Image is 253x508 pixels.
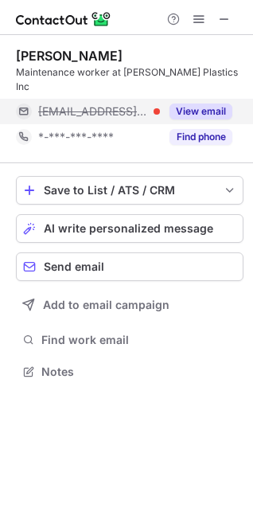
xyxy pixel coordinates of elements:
[41,333,237,347] span: Find work email
[41,365,237,379] span: Notes
[16,361,243,383] button: Notes
[169,129,232,145] button: Reveal Button
[16,10,111,29] img: ContactOut v5.3.10
[16,48,123,64] div: [PERSON_NAME]
[16,214,243,243] button: AI write personalized message
[44,260,104,273] span: Send email
[16,252,243,281] button: Send email
[169,104,232,119] button: Reveal Button
[43,299,169,311] span: Add to email campaign
[16,65,243,94] div: Maintenance worker at [PERSON_NAME] Plastics Inc
[16,176,243,205] button: save-profile-one-click
[44,184,216,197] div: Save to List / ATS / CRM
[16,291,243,319] button: Add to email campaign
[44,222,213,235] span: AI write personalized message
[38,104,148,119] span: [EMAIL_ADDRESS][DOMAIN_NAME]
[16,329,243,351] button: Find work email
